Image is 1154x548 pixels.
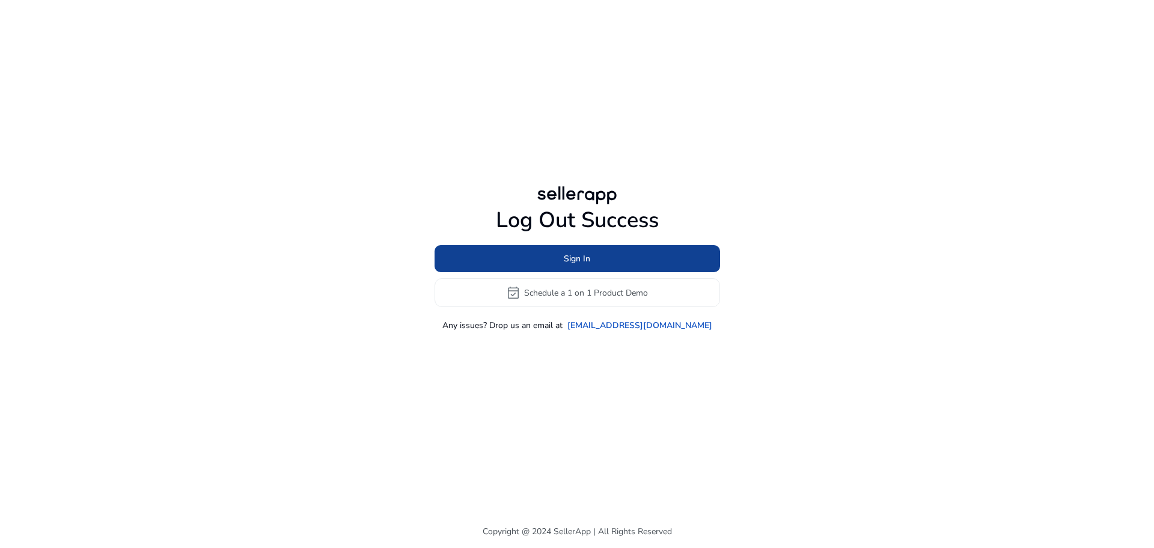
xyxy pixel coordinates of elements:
p: Any issues? Drop us an email at [442,319,563,332]
button: event_availableSchedule a 1 on 1 Product Demo [435,278,720,307]
h1: Log Out Success [435,207,720,233]
a: [EMAIL_ADDRESS][DOMAIN_NAME] [567,319,712,332]
span: event_available [506,285,521,300]
span: Sign In [564,252,590,265]
button: Sign In [435,245,720,272]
